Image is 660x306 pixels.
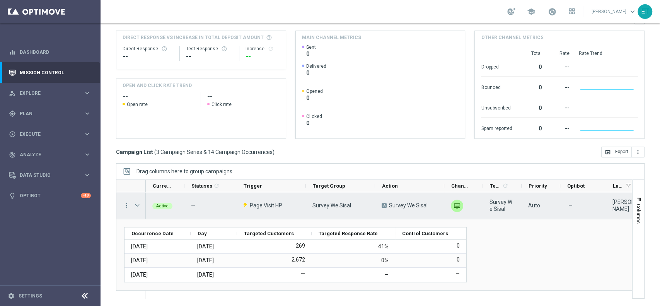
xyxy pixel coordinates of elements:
span: Explore [20,91,84,96]
div: Plan [9,110,84,117]
span: Channel [451,183,470,189]
div: Increase [246,46,280,52]
div: -- [551,101,569,113]
i: gps_fixed [9,110,16,117]
div: Execute [9,131,84,138]
a: Settings [19,294,42,298]
div: 15 Oct 2025 [131,257,148,264]
span: 0 [306,69,326,76]
span: Plan [20,111,84,116]
div: 0% [381,257,389,264]
div: Press SPACE to select this row. [116,192,146,219]
a: Dashboard [20,42,91,62]
button: play_circle_outline Execute keyboard_arrow_right [9,131,91,137]
i: track_changes [9,151,16,158]
div: 18 Oct 2025 [131,271,148,278]
i: more_vert [123,202,130,209]
span: Calculate column [501,181,508,190]
label: — [301,270,305,277]
div: Saturday [197,271,214,278]
i: open_in_browser [605,149,611,155]
div: gps_fixed Plan keyboard_arrow_right [9,111,91,117]
span: keyboard_arrow_down [628,7,637,16]
button: person_search Explore keyboard_arrow_right [9,90,91,96]
span: Execute [20,132,84,137]
span: Sent [306,44,316,50]
i: keyboard_arrow_right [84,89,91,97]
h4: Main channel metrics [302,34,361,41]
div: 0 [521,121,541,134]
span: Last Modified By [613,183,623,189]
a: Mission Control [20,62,91,83]
span: A [382,203,387,208]
button: more_vert [632,147,645,157]
div: Rate [551,50,569,56]
label: 2,672 [292,256,305,263]
span: — [191,202,195,209]
i: settings [8,292,15,299]
span: ) [273,149,275,156]
span: school [527,7,536,16]
i: lightbulb [9,192,16,199]
i: refresh [502,183,508,189]
span: Optibot [567,183,585,189]
span: Drag columns here to group campaigns [136,168,232,174]
div: Spam reported [481,121,512,134]
div: Analyze [9,151,84,158]
span: Click rate [211,101,232,108]
div: -- [551,60,569,72]
button: track_changes Analyze keyboard_arrow_right [9,152,91,158]
img: Webpage Pop-up [451,200,463,212]
span: Statuses [191,183,212,189]
i: keyboard_arrow_right [84,151,91,158]
h4: OPEN AND CLICK RATE TREND [123,82,192,89]
span: 0 [306,94,323,101]
span: Templates [490,183,501,189]
div: -- [551,121,569,134]
span: Delivered [306,63,326,69]
span: Target Group [313,183,345,189]
div: 0 [521,60,541,72]
div: Direct Response [123,46,173,52]
span: 0 [306,50,316,57]
button: equalizer Dashboard [9,49,91,55]
span: Auto [528,202,540,209]
div: Mission Control [9,70,91,76]
i: refresh [213,183,220,189]
div: Total [521,50,541,56]
button: open_in_browser Export [601,147,632,157]
div: 0 [521,101,541,113]
div: lightbulb Optibot +10 [9,193,91,199]
span: — [568,202,573,209]
span: Trigger [244,183,262,189]
span: Opened [306,88,323,94]
div: -- [246,52,280,61]
i: more_vert [635,149,641,155]
span: Day [198,231,207,236]
div: 0 [521,80,541,93]
label: 0 [457,242,460,249]
div: Test Response [186,46,233,52]
a: [PERSON_NAME]keyboard_arrow_down [591,6,638,17]
i: refresh [268,46,274,52]
span: 3 Campaign Series & 14 Campaign Occurrences [156,149,273,156]
h3: Campaign List [116,149,275,156]
div: ET [638,4,652,19]
div: Dropped [481,60,512,72]
i: person_search [9,90,16,97]
label: 269 [296,242,305,249]
span: Page Visit HP [250,202,282,209]
i: keyboard_arrow_right [84,130,91,138]
div: Wednesday [197,257,214,264]
i: keyboard_arrow_right [84,110,91,117]
span: Priority [529,183,547,189]
multiple-options-button: Export to CSV [601,149,645,155]
span: Calculate column [212,181,220,190]
span: Occurrence Date [131,231,174,236]
h2: -- [123,92,194,101]
span: Columns [636,204,642,224]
